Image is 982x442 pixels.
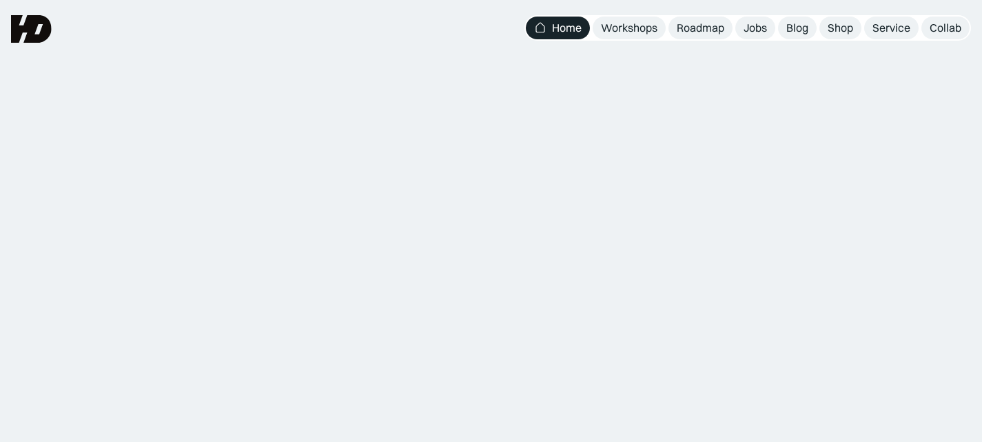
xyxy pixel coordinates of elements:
a: Home [526,17,590,39]
div: Workshops [601,21,657,35]
div: Roadmap [677,21,724,35]
div: Blog [786,21,808,35]
a: Jobs [735,17,775,39]
div: Service [872,21,910,35]
a: Roadmap [668,17,733,39]
div: Home [552,21,582,35]
div: Collab [930,21,961,35]
a: Shop [819,17,861,39]
div: Shop [828,21,853,35]
div: Jobs [744,21,767,35]
a: Blog [778,17,817,39]
a: Collab [921,17,970,39]
a: Workshops [593,17,666,39]
a: Service [864,17,919,39]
